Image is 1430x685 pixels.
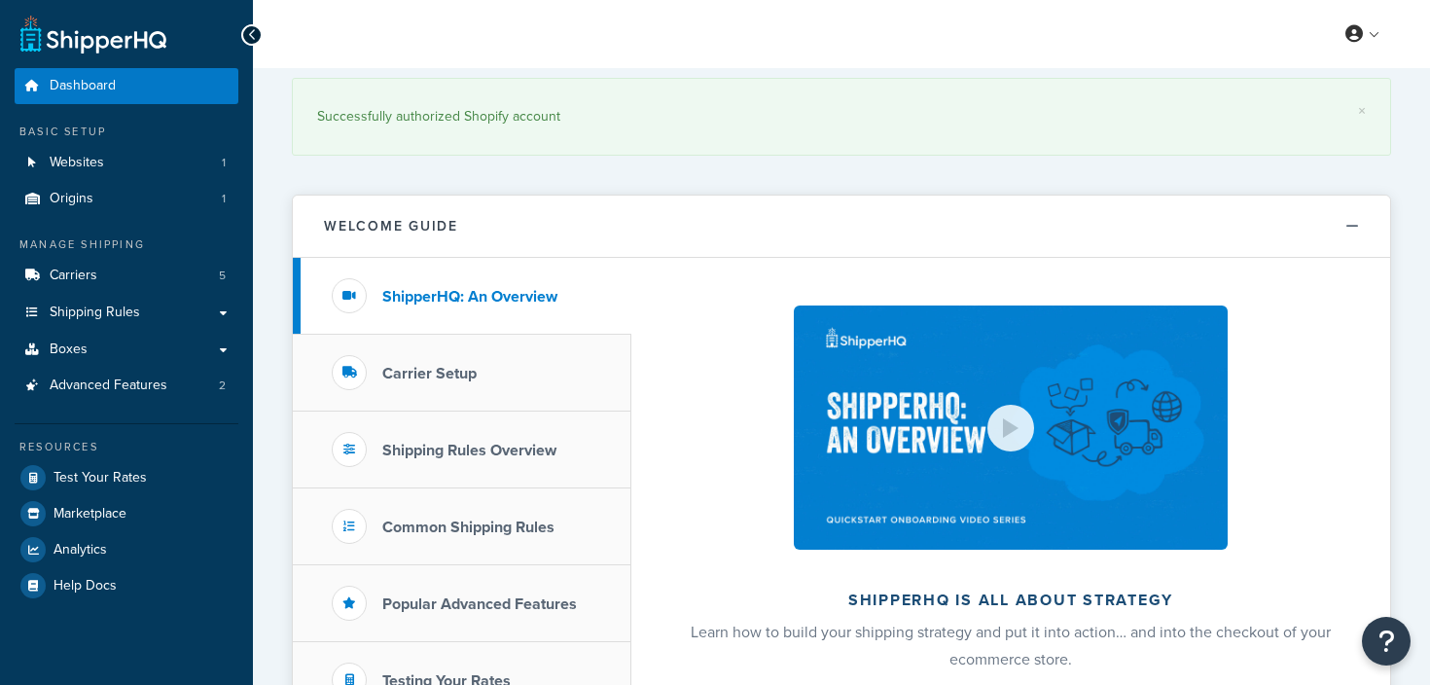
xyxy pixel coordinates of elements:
span: Analytics [54,542,107,559]
div: Basic Setup [15,124,238,140]
button: Open Resource Center [1362,617,1411,666]
img: ShipperHQ is all about strategy [794,306,1228,550]
a: Carriers5 [15,258,238,294]
h2: Welcome Guide [324,219,458,234]
span: Learn how to build your shipping strategy and put it into action… and into the checkout of your e... [691,621,1331,670]
span: Origins [50,191,93,207]
button: Welcome Guide [293,196,1390,258]
li: Advanced Features [15,368,238,404]
h3: Common Shipping Rules [382,519,554,536]
a: Help Docs [15,568,238,603]
span: Advanced Features [50,378,167,394]
span: Websites [50,155,104,171]
li: Origins [15,181,238,217]
a: Shipping Rules [15,295,238,331]
div: Resources [15,439,238,455]
a: Boxes [15,332,238,368]
h2: ShipperHQ is all about strategy [683,592,1339,609]
a: × [1358,103,1366,119]
a: Origins1 [15,181,238,217]
li: Carriers [15,258,238,294]
div: Manage Shipping [15,236,238,253]
h3: Carrier Setup [382,365,477,382]
span: Help Docs [54,578,117,595]
span: 2 [219,378,226,394]
h3: Shipping Rules Overview [382,442,556,459]
span: Boxes [50,342,88,358]
a: Websites1 [15,145,238,181]
span: Marketplace [54,506,126,523]
h3: ShipperHQ: An Overview [382,288,557,306]
a: Analytics [15,532,238,567]
a: Test Your Rates [15,460,238,495]
span: Dashboard [50,78,116,94]
span: 1 [222,191,226,207]
a: Advanced Features2 [15,368,238,404]
div: Successfully authorized Shopify account [317,103,1366,130]
span: Test Your Rates [54,470,147,487]
span: 1 [222,155,226,171]
span: Carriers [50,268,97,284]
h3: Popular Advanced Features [382,595,577,613]
span: 5 [219,268,226,284]
a: Dashboard [15,68,238,104]
a: Marketplace [15,496,238,531]
span: Shipping Rules [50,305,140,321]
li: Websites [15,145,238,181]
